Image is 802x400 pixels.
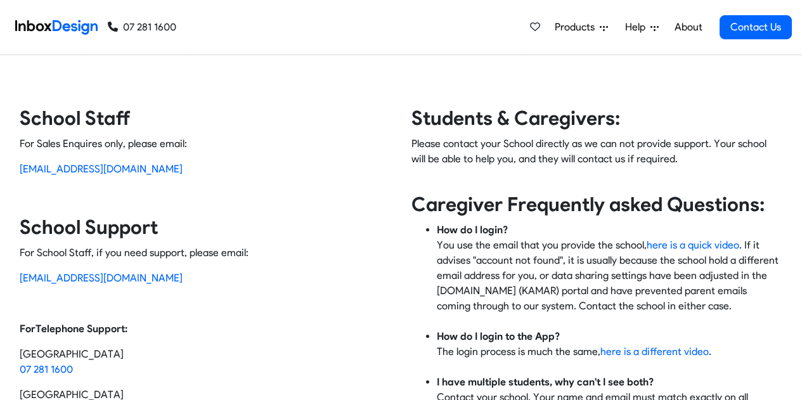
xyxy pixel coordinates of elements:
[550,15,613,40] a: Products
[20,136,391,152] p: For Sales Enquires only, please email:
[20,323,36,335] strong: For
[20,216,158,239] strong: School Support
[720,15,792,39] a: Contact Us
[108,20,176,35] a: 07 281 1600
[647,239,739,251] a: here is a quick video
[437,223,783,329] li: You use the email that you provide the school, . If it advises "account not found", it is usually...
[20,347,391,377] p: [GEOGRAPHIC_DATA]
[437,329,783,375] li: The login process is much the same, .
[20,363,73,375] a: 07 281 1600
[620,15,664,40] a: Help
[20,106,131,130] strong: School Staff
[411,106,620,130] strong: Students & Caregivers:
[600,345,709,358] a: here is a different video
[437,330,560,342] strong: How do I login to the App?
[437,376,654,388] strong: I have multiple students, why can't I see both?
[20,245,391,261] p: For School Staff, if you need support, please email:
[437,224,508,236] strong: How do I login?
[411,193,765,216] strong: Caregiver Frequently asked Questions:
[20,272,183,284] a: [EMAIL_ADDRESS][DOMAIN_NAME]
[411,136,783,182] p: Please contact your School directly as we can not provide support. Your school will be able to he...
[20,163,183,175] a: [EMAIL_ADDRESS][DOMAIN_NAME]
[671,15,706,40] a: About
[625,20,650,35] span: Help
[555,20,600,35] span: Products
[36,323,127,335] strong: Telephone Support:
